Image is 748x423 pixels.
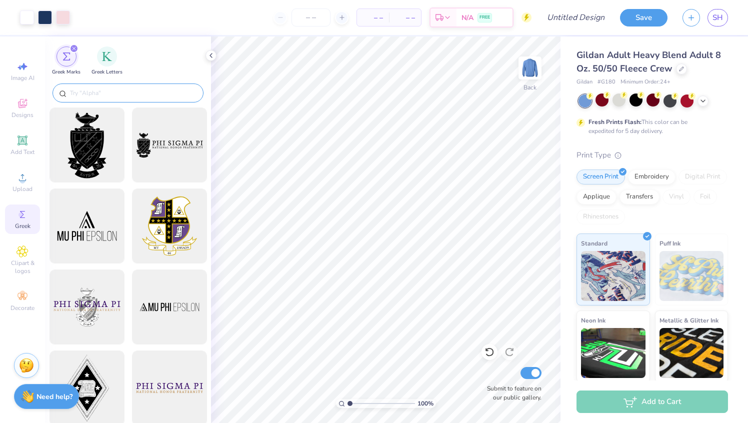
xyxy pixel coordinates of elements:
div: Print Type [576,149,728,161]
input: Untitled Design [539,7,612,27]
img: Metallic & Glitter Ink [659,328,724,378]
div: filter for Greek Marks [52,46,80,76]
span: Clipart & logos [5,259,40,275]
span: Greek [15,222,30,230]
a: SH [707,9,728,26]
span: – – [363,12,383,23]
div: Applique [576,189,616,204]
img: Back [520,58,540,78]
button: Save [620,9,667,26]
span: – – [395,12,415,23]
div: Foil [693,189,717,204]
input: Try "Alpha" [69,88,197,98]
span: 100 % [417,399,433,408]
span: FREE [479,14,490,21]
span: Gildan [576,78,592,86]
span: N/A [461,12,473,23]
button: filter button [91,46,122,76]
label: Submit to feature on our public gallery. [481,384,541,402]
div: Embroidery [628,169,675,184]
div: Back [523,83,536,92]
span: Metallic & Glitter Ink [659,315,718,325]
span: Upload [12,185,32,193]
strong: Need help? [36,392,72,401]
div: Screen Print [576,169,625,184]
span: Greek Letters [91,68,122,76]
div: Rhinestones [576,209,625,224]
span: Neon Ink [581,315,605,325]
span: Image AI [11,74,34,82]
span: Puff Ink [659,238,680,248]
span: # G180 [597,78,615,86]
div: This color can be expedited for 5 day delivery. [588,117,711,135]
div: Digital Print [678,169,727,184]
span: Minimum Order: 24 + [620,78,670,86]
div: Vinyl [662,189,690,204]
span: Decorate [10,304,34,312]
img: Neon Ink [581,328,645,378]
span: Standard [581,238,607,248]
span: SH [712,12,723,23]
input: – – [291,8,330,26]
img: Greek Letters Image [102,51,112,61]
strong: Fresh Prints Flash: [588,118,641,126]
button: filter button [52,46,80,76]
span: Add Text [10,148,34,156]
img: Greek Marks Image [62,52,70,60]
div: Transfers [619,189,659,204]
img: Puff Ink [659,251,724,301]
div: filter for Greek Letters [91,46,122,76]
span: Gildan Adult Heavy Blend Adult 8 Oz. 50/50 Fleece Crew [576,49,721,74]
img: Standard [581,251,645,301]
span: Designs [11,111,33,119]
span: Greek Marks [52,68,80,76]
